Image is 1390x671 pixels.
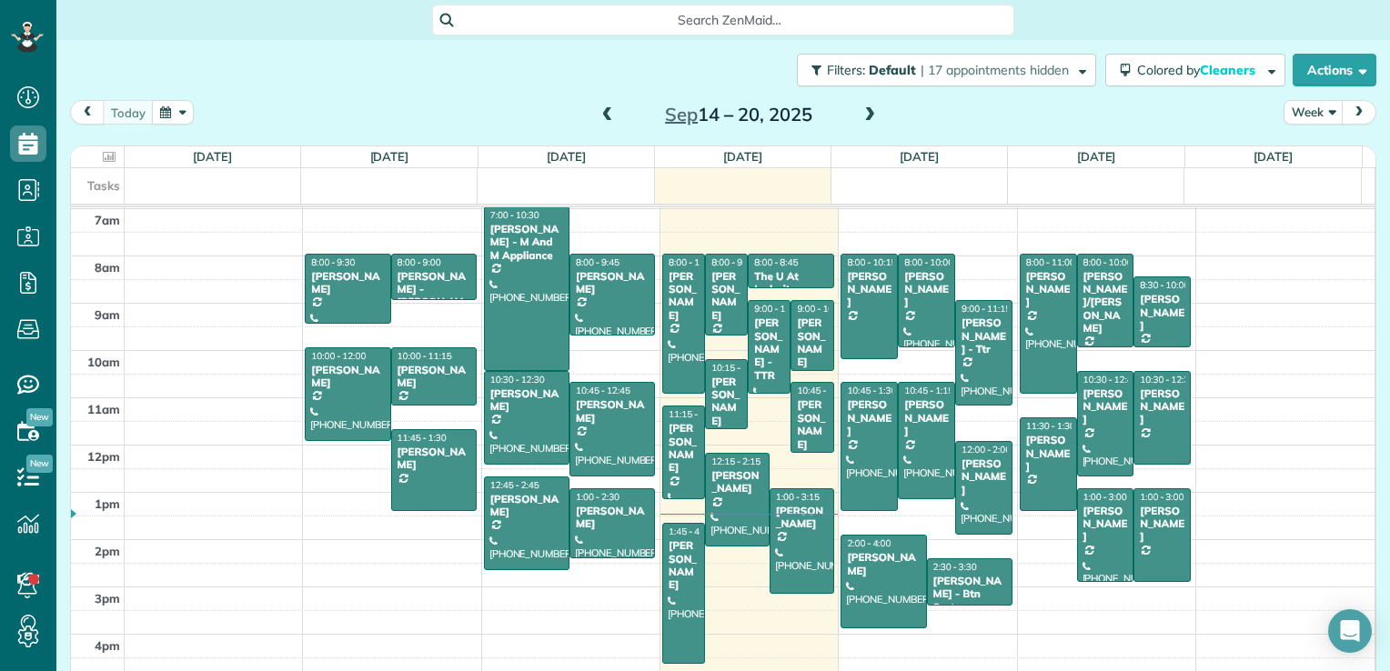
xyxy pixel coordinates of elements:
[1083,387,1129,426] div: [PERSON_NAME]
[775,505,829,531] div: [PERSON_NAME]
[87,402,120,416] span: 11am
[669,526,712,537] span: 1:45 - 4:45
[961,316,1007,356] div: [PERSON_NAME] - Ttr
[1139,293,1185,332] div: [PERSON_NAME]
[1140,491,1184,503] span: 1:00 - 3:00
[87,178,120,193] span: Tasks
[576,256,619,268] span: 8:00 - 9:45
[1140,279,1189,291] span: 8:30 - 10:00
[1083,491,1127,503] span: 1:00 - 3:00
[904,256,953,268] span: 8:00 - 10:00
[962,444,1011,456] span: 12:00 - 2:00
[1026,420,1075,432] span: 11:30 - 1:30
[1293,54,1376,86] button: Actions
[962,303,1011,315] span: 9:00 - 11:15
[723,149,762,164] a: [DATE]
[95,307,120,322] span: 9am
[1342,100,1376,125] button: next
[846,270,892,309] div: [PERSON_NAME]
[489,223,564,262] div: [PERSON_NAME] - M And M Appliance
[489,493,564,519] div: [PERSON_NAME]
[847,385,896,396] span: 10:45 - 1:30
[70,100,105,125] button: prev
[903,398,950,437] div: [PERSON_NAME]
[932,575,1007,614] div: [PERSON_NAME] - Btn Systems
[847,537,891,549] span: 2:00 - 4:00
[1200,62,1258,78] span: Cleaners
[547,149,586,164] a: [DATE]
[796,316,828,369] div: [PERSON_NAME]
[753,270,828,296] div: The U At Ledroit
[921,62,1069,78] span: | 17 appointments hidden
[370,149,409,164] a: [DATE]
[1284,100,1344,125] button: Week
[576,491,619,503] span: 1:00 - 2:30
[489,387,564,414] div: [PERSON_NAME]
[847,256,896,268] span: 8:00 - 10:15
[576,385,630,396] span: 10:45 - 12:45
[398,432,447,444] span: 11:45 - 1:30
[869,62,917,78] span: Default
[1025,270,1072,309] div: [PERSON_NAME]
[961,457,1007,496] div: [PERSON_NAME]
[788,54,1096,86] a: Filters: Default | 17 appointments hidden
[397,446,471,472] div: [PERSON_NAME]
[575,398,650,425] div: [PERSON_NAME]
[669,256,718,268] span: 8:00 - 11:00
[1083,256,1133,268] span: 8:00 - 10:00
[846,551,921,577] div: [PERSON_NAME]
[668,422,700,475] div: [PERSON_NAME]
[903,270,950,309] div: [PERSON_NAME]
[1077,149,1116,164] a: [DATE]
[933,561,977,573] span: 2:30 - 3:30
[193,149,232,164] a: [DATE]
[846,398,892,437] div: [PERSON_NAME]
[754,303,803,315] span: 9:00 - 11:00
[625,105,852,125] h2: 14 – 20, 2025
[904,385,953,396] span: 10:45 - 1:15
[95,213,120,227] span: 7am
[827,62,865,78] span: Filters:
[95,591,120,606] span: 3pm
[710,376,742,428] div: [PERSON_NAME]
[398,256,441,268] span: 8:00 - 9:00
[490,479,539,491] span: 12:45 - 2:45
[797,385,851,396] span: 10:45 - 12:15
[1328,609,1372,653] div: Open Intercom Messenger
[397,270,471,323] div: [PERSON_NAME] - [PERSON_NAME]
[1139,387,1185,426] div: [PERSON_NAME]
[95,260,120,275] span: 8am
[310,270,385,296] div: [PERSON_NAME]
[1083,374,1138,386] span: 10:30 - 12:45
[397,364,471,390] div: [PERSON_NAME]
[754,256,798,268] span: 8:00 - 8:45
[1139,505,1185,544] div: [PERSON_NAME]
[711,456,760,467] span: 12:15 - 2:15
[87,355,120,369] span: 10am
[665,103,698,125] span: Sep
[1026,256,1075,268] span: 8:00 - 11:00
[797,54,1096,86] button: Filters: Default | 17 appointments hidden
[668,539,700,592] div: [PERSON_NAME]
[776,491,820,503] span: 1:00 - 3:15
[26,455,53,473] span: New
[797,303,846,315] span: 9:00 - 10:30
[311,350,366,362] span: 10:00 - 12:00
[311,256,355,268] span: 8:00 - 9:30
[796,398,828,451] div: [PERSON_NAME]
[1083,505,1129,544] div: [PERSON_NAME]
[1137,62,1262,78] span: Colored by
[1140,374,1194,386] span: 10:30 - 12:30
[95,638,120,653] span: 4pm
[1083,270,1129,335] div: [PERSON_NAME]/[PERSON_NAME]
[669,408,718,420] span: 11:15 - 1:15
[710,270,742,323] div: [PERSON_NAME]
[26,408,53,426] span: New
[310,364,385,390] div: [PERSON_NAME]
[103,100,154,125] button: today
[711,362,766,374] span: 10:15 - 11:45
[668,270,700,323] div: [PERSON_NAME]
[753,316,785,382] div: [PERSON_NAME] - TTR
[1025,434,1072,473] div: [PERSON_NAME]
[1254,149,1293,164] a: [DATE]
